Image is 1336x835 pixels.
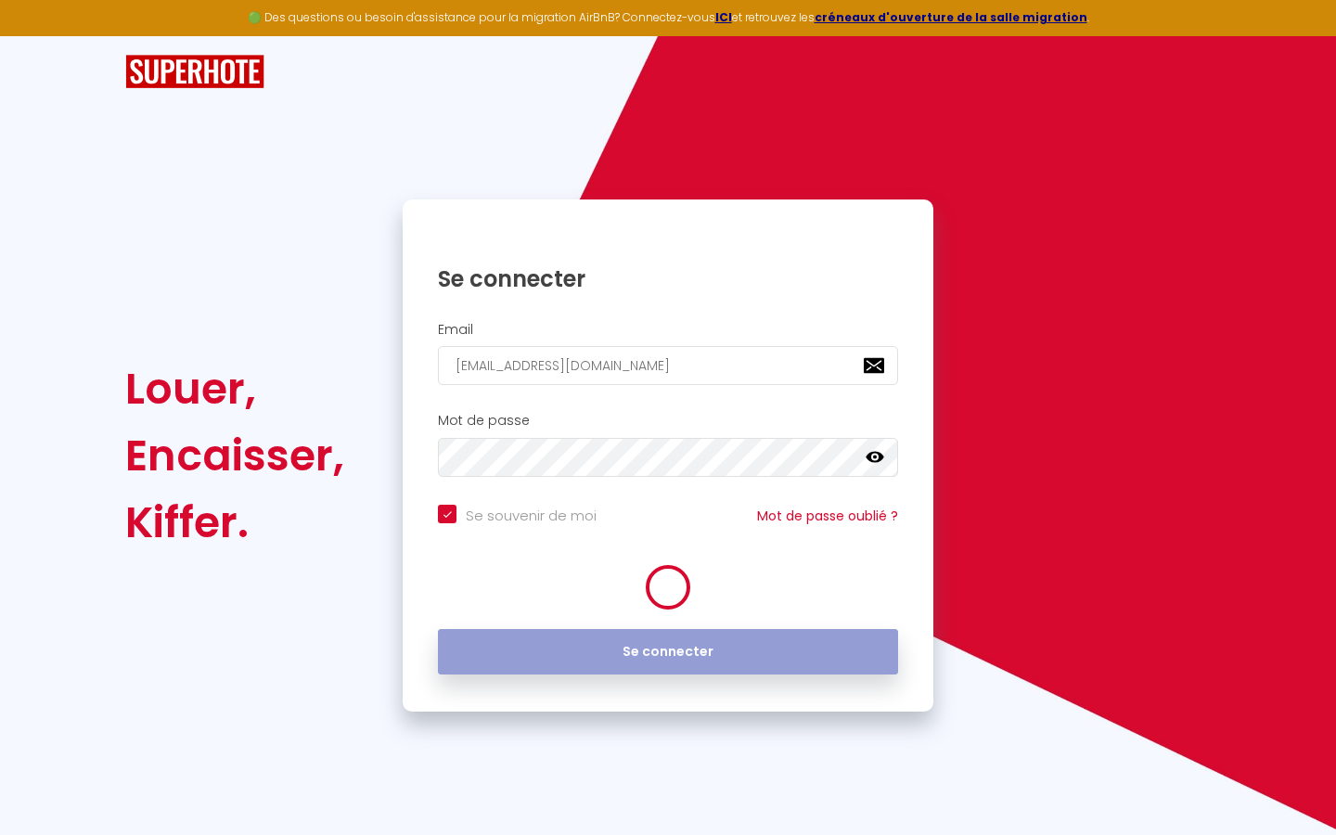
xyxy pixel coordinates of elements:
a: créneaux d'ouverture de la salle migration [815,9,1087,25]
div: Kiffer. [125,489,344,556]
a: Mot de passe oublié ? [757,507,898,525]
button: Se connecter [438,629,898,675]
h2: Mot de passe [438,413,898,429]
h2: Email [438,322,898,338]
img: SuperHote logo [125,55,264,89]
a: ICI [715,9,732,25]
h1: Se connecter [438,264,898,293]
div: Louer, [125,355,344,422]
button: Ouvrir le widget de chat LiveChat [15,7,71,63]
div: Encaisser, [125,422,344,489]
input: Ton Email [438,346,898,385]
